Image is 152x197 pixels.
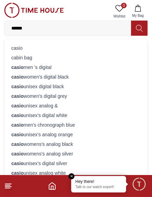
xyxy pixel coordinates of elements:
div: casio [9,43,143,53]
div: unisex's digital white [9,111,143,120]
a: 0Wishlist [111,3,128,20]
a: Home [48,182,56,190]
span: Wishlist [111,14,128,19]
div: womens's analog silver [9,149,143,159]
div: women's digital grey [9,91,143,101]
div: men's chronograph blue [9,120,143,130]
span: 0 [121,3,127,8]
strong: casio [11,170,24,176]
strong: casio [11,161,24,166]
strong: casio [11,122,24,128]
div: women's digital black [9,72,143,82]
div: unisex analog & [9,101,143,111]
div: womens's analog black [9,139,143,149]
strong: casio [11,151,24,157]
div: cabin bag [9,53,143,62]
strong: casio [11,132,24,137]
p: Talk to our watch expert! [75,185,122,190]
strong: casio [11,113,24,118]
div: men 's digital [9,62,143,72]
button: My Bag [128,3,148,20]
span: My Bag [129,13,147,18]
div: unisex digital black [9,82,143,91]
div: unisex analog white [9,168,143,178]
strong: casio [11,103,24,108]
strong: casio [11,65,24,70]
em: Close tooltip [69,173,75,179]
strong: casio [11,93,24,99]
div: unisex's analog orange [9,130,143,139]
div: Hey there! [75,179,122,184]
strong: casio [11,141,24,147]
img: ... [4,3,64,18]
div: Chat Widget [132,177,147,192]
strong: casio [11,84,24,89]
div: unisex's digital silver [9,159,143,168]
strong: casio [11,74,24,80]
